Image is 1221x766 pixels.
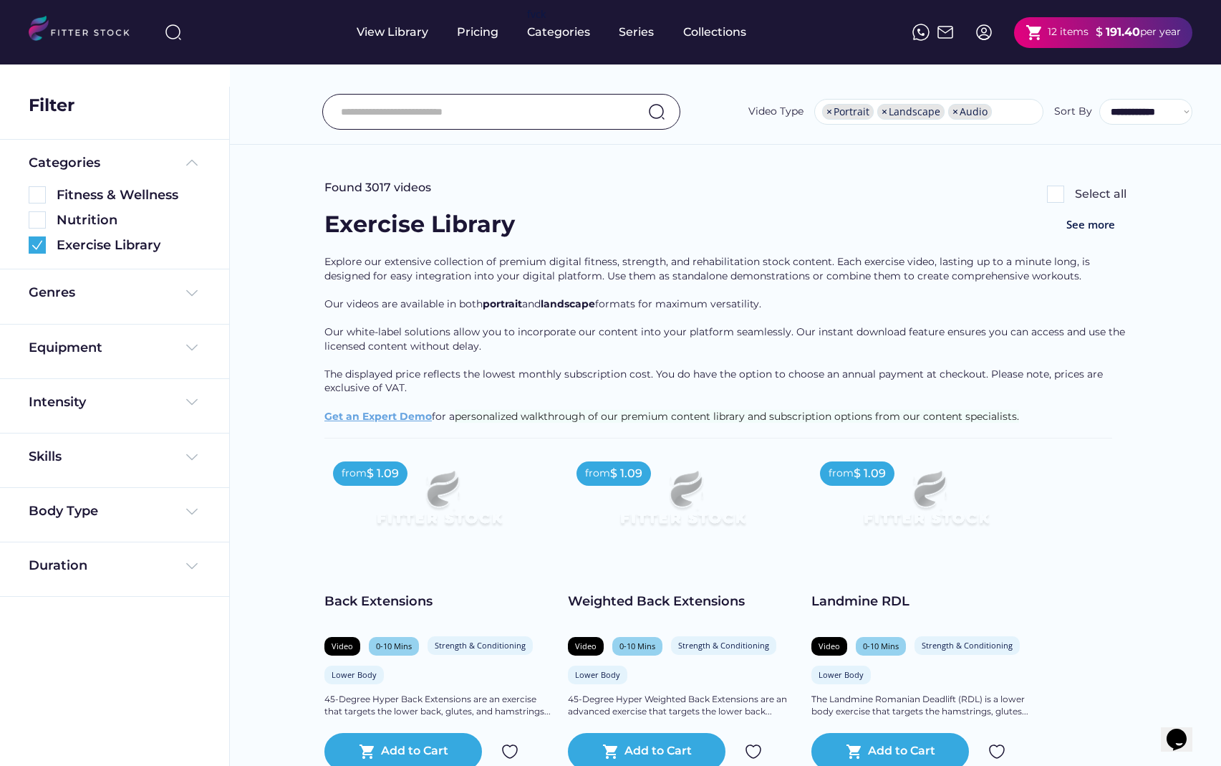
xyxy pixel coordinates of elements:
img: Frame%20%285%29.svg [183,154,201,171]
div: from [829,466,854,481]
div: Pricing [457,24,498,40]
div: Lower Body [575,669,620,680]
div: Lower Body [332,669,377,680]
div: 0-10 Mins [863,641,899,651]
li: Audio [948,104,992,120]
div: Strength & Conditioning [678,640,769,651]
img: Frame%20%284%29.svg [183,503,201,520]
div: Filter [29,93,74,118]
div: 0-10 Mins [619,641,655,651]
img: Frame%20%284%29.svg [183,449,201,466]
span: × [826,107,832,117]
div: $ 1.09 [367,466,399,482]
img: Rectangle%205126.svg [29,186,46,204]
div: The Landmine Romanian Deadlift (RDL) is a lower body exercise that targets the hamstrings, glutes... [811,694,1041,718]
button: shopping_cart [602,743,619,760]
img: Group%201000002324.svg [745,743,762,760]
div: $ 1.09 [610,466,642,482]
div: 0-10 Mins [376,641,412,651]
div: $ 1.09 [854,466,886,482]
img: LOGO.svg [29,16,142,45]
div: 45-Degree Hyper Back Extensions are an exercise that targets the lower back, glutes, and hamstrin... [324,694,554,718]
img: Rectangle%205126.svg [1047,186,1064,203]
img: Group%201000002324.svg [501,743,518,760]
div: Weighted Back Extensions [568,593,797,611]
div: Lower Body [819,669,864,680]
div: Select all [1075,186,1126,202]
div: Exercise Library [324,209,515,241]
div: Duration [29,557,87,575]
button: shopping_cart [1025,24,1043,42]
span: The displayed price reflects the lowest monthly subscription cost. You do have the option to choo... [324,368,1106,395]
div: $ [1096,24,1103,40]
div: Genres [29,284,75,302]
span: and [522,297,541,310]
div: 12 items [1048,25,1089,39]
div: Back Extensions [324,593,554,611]
img: Group%201000002360.svg [29,236,46,254]
div: from [585,466,610,481]
img: Frame%20%284%29.svg [183,284,201,302]
div: Video Type [748,105,803,119]
div: Categories [527,24,590,40]
div: Strength & Conditioning [922,640,1013,651]
img: meteor-icons_whatsapp%20%281%29.svg [912,24,930,41]
img: Frame%2079%20%281%29.svg [834,453,1018,556]
div: Found 3017 videos [324,180,431,196]
span: Our videos are available in both [324,297,483,310]
div: for a [324,255,1126,438]
img: search-normal.svg [648,103,665,120]
div: View Library [357,24,428,40]
span: personalized walkthrough of our premium content library and subscription options from our content... [455,410,1019,423]
img: Frame%2051.svg [937,24,954,41]
div: Landmine RDL [811,593,1041,611]
div: fvck [527,7,546,21]
div: Exercise Library [57,236,201,254]
button: See more [1055,209,1126,241]
span: landscape [541,297,595,310]
span: Our white-label solutions allow you to incorporate our content into your platform seamlessly. Our... [324,325,1128,353]
div: Body Type [29,502,98,520]
img: profile-circle.svg [975,24,993,41]
a: Get an Expert Demo [324,410,432,423]
li: Landscape [877,104,945,120]
img: Frame%20%284%29.svg [183,339,201,356]
div: Intensity [29,393,86,411]
div: Video [332,641,353,651]
img: Frame%2079%20%281%29.svg [591,453,774,556]
div: per year [1140,25,1181,39]
div: from [342,466,367,481]
div: Skills [29,448,64,466]
div: Sort By [1054,105,1092,119]
img: Rectangle%205126.svg [29,211,46,229]
span: portrait [483,297,522,310]
div: Equipment [29,339,102,357]
img: search-normal%203.svg [165,24,182,41]
span: × [882,107,887,117]
div: Strength & Conditioning [435,640,526,651]
iframe: chat widget [1161,709,1207,752]
span: × [952,107,958,117]
div: Nutrition [57,211,201,229]
div: Video [819,641,840,651]
button: shopping_cart [359,743,376,760]
div: Add to Cart [624,743,692,760]
img: Frame%20%284%29.svg [183,393,201,411]
strong: 191.40 [1106,25,1140,39]
img: Frame%2079%20%281%29.svg [347,453,531,556]
img: Frame%20%284%29.svg [183,557,201,575]
li: Portrait [822,104,874,120]
img: Group%201000002324.svg [988,743,1005,760]
span: Explore our extensive collection of premium digital fitness, strength, and rehabilitation stock c... [324,255,1093,282]
div: Video [575,641,597,651]
div: Categories [29,154,100,172]
div: Series [619,24,655,40]
div: Collections [683,24,746,40]
button: shopping_cart [846,743,863,760]
div: Fitness & Wellness [57,186,201,204]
